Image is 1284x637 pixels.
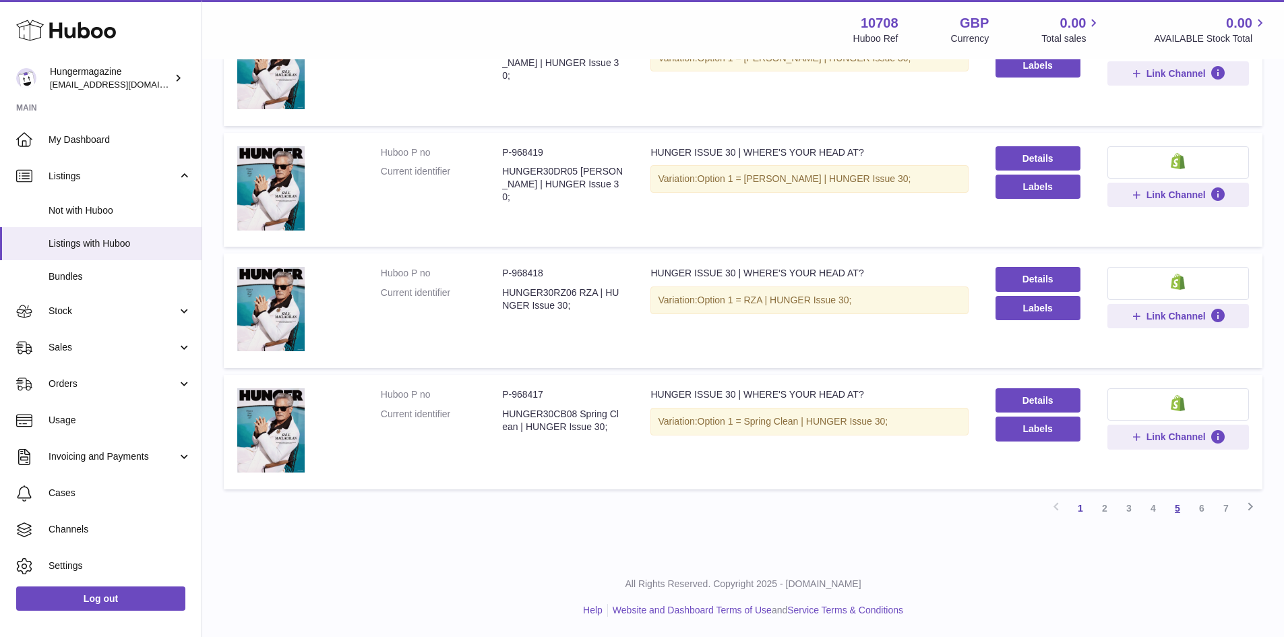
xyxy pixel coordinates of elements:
a: 4 [1141,496,1165,520]
span: Link Channel [1147,189,1206,201]
div: Currency [951,32,989,45]
div: Hungermagazine [50,65,171,91]
span: Option 1 = Spring Clean | HUNGER Issue 30; [698,416,888,427]
span: Orders [49,377,177,390]
dt: Current identifier [381,165,502,204]
dd: P-968417 [502,388,623,401]
span: Listings [49,170,177,183]
span: Option 1 = [PERSON_NAME] | HUNGER Issue 30; [698,173,911,184]
span: 0.00 [1060,14,1087,32]
dt: Huboo P no [381,146,502,159]
img: HUNGER ISSUE 30 | WHERE'S YOUR HEAD AT? [237,267,305,351]
div: HUNGER ISSUE 30 | WHERE'S YOUR HEAD AT? [650,267,968,280]
dt: Current identifier [381,408,502,433]
a: 7 [1214,496,1238,520]
a: Details [996,267,1080,291]
div: Variation: [650,165,968,193]
img: HUNGER ISSUE 30 | WHERE'S YOUR HEAD AT? [237,25,305,109]
span: Option 1 = [PERSON_NAME] | HUNGER Issue 30; [698,53,911,63]
span: Sales [49,341,177,354]
span: My Dashboard [49,133,191,146]
span: Usage [49,414,191,427]
span: Stock [49,305,177,317]
span: AVAILABLE Stock Total [1154,32,1268,45]
dt: Huboo P no [381,267,502,280]
span: Listings with Huboo [49,237,191,250]
button: Link Channel [1107,304,1249,328]
span: [EMAIL_ADDRESS][DOMAIN_NAME] [50,79,198,90]
button: Labels [996,53,1080,78]
a: 2 [1093,496,1117,520]
div: Huboo Ref [853,32,898,45]
img: shopify-small.png [1171,274,1185,290]
dd: HUNGER30RZ06 RZA | HUNGER Issue 30; [502,286,623,312]
button: Labels [996,175,1080,199]
dd: HUNGER30DR05 [PERSON_NAME] | HUNGER Issue 30; [502,165,623,204]
div: Variation: [650,408,968,435]
button: Link Channel [1107,425,1249,449]
span: Not with Huboo [49,204,191,217]
span: Option 1 = RZA | HUNGER Issue 30; [698,295,852,305]
span: Total sales [1041,32,1101,45]
span: 0.00 [1226,14,1252,32]
span: Cases [49,487,191,499]
div: HUNGER ISSUE 30 | WHERE'S YOUR HEAD AT? [650,388,968,401]
img: shopify-small.png [1171,153,1185,169]
p: All Rights Reserved. Copyright 2025 - [DOMAIN_NAME] [213,578,1273,590]
span: Settings [49,559,191,572]
a: Website and Dashboard Terms of Use [613,605,772,615]
span: Channels [49,523,191,536]
a: 0.00 AVAILABLE Stock Total [1154,14,1268,45]
strong: GBP [960,14,989,32]
span: Invoicing and Payments [49,450,177,463]
a: 3 [1117,496,1141,520]
button: Link Channel [1107,61,1249,86]
button: Labels [996,296,1080,320]
img: HUNGER ISSUE 30 | WHERE'S YOUR HEAD AT? [237,146,305,231]
dt: Current identifier [381,44,502,83]
span: Link Channel [1147,67,1206,80]
button: Link Channel [1107,183,1249,207]
button: Labels [996,417,1080,441]
a: Details [996,388,1080,413]
img: HUNGER ISSUE 30 | WHERE'S YOUR HEAD AT? [237,388,305,473]
dd: P-968419 [502,146,623,159]
span: Bundles [49,270,191,283]
dd: HUNGER30JJ07 [PERSON_NAME] | HUNGER Issue 30; [502,44,623,83]
li: and [608,604,903,617]
span: Link Channel [1147,431,1206,443]
a: Details [996,146,1080,171]
a: Help [583,605,603,615]
img: internalAdmin-10708@internal.huboo.com [16,68,36,88]
dt: Current identifier [381,286,502,312]
div: Variation: [650,286,968,314]
span: Link Channel [1147,310,1206,322]
a: Service Terms & Conditions [787,605,903,615]
div: HUNGER ISSUE 30 | WHERE'S YOUR HEAD AT? [650,146,968,159]
a: 5 [1165,496,1190,520]
dt: Huboo P no [381,388,502,401]
a: Log out [16,586,185,611]
dd: HUNGER30CB08 Spring Clean | HUNGER Issue 30; [502,408,623,433]
img: shopify-small.png [1171,395,1185,411]
a: 0.00 Total sales [1041,14,1101,45]
dd: P-968418 [502,267,623,280]
a: 6 [1190,496,1214,520]
a: 1 [1068,496,1093,520]
strong: 10708 [861,14,898,32]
